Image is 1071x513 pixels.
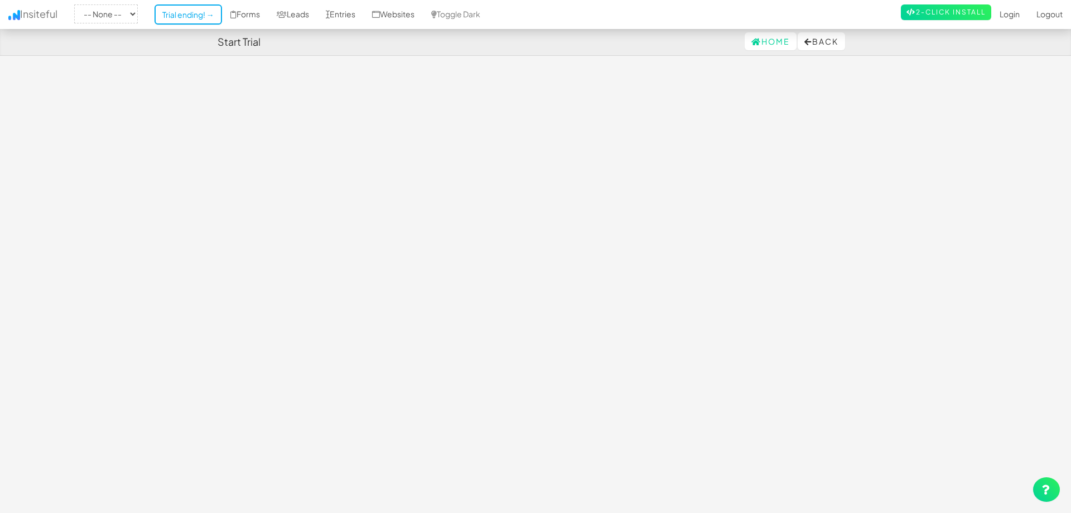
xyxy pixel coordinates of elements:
a: 2-Click Install [901,4,991,20]
button: Back [798,32,845,50]
img: icon.png [8,10,20,20]
h4: Start Trial [218,36,260,47]
a: Home [745,32,797,50]
a: Trial ending! → [155,4,222,25]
